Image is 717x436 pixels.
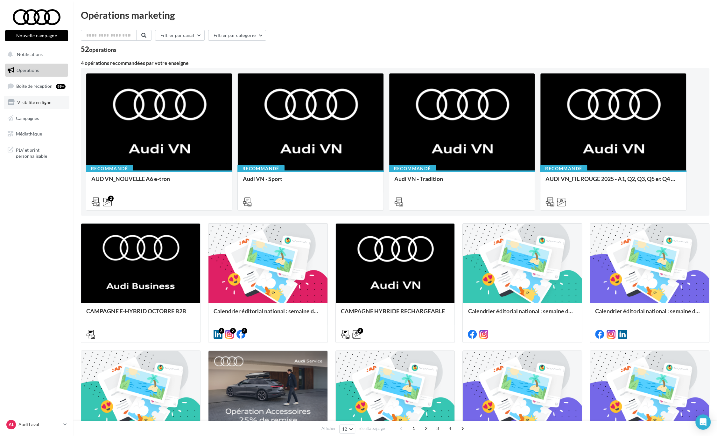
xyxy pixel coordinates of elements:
[4,96,69,109] a: Visibilité en ligne
[16,146,66,159] span: PLV et print personnalisable
[342,426,348,432] span: 12
[237,165,285,172] div: Recommandé
[16,131,42,136] span: Médiathèque
[86,308,195,321] div: CAMPAGNE E-HYBRID OCTOBRE B2B
[16,83,53,89] span: Boîte de réception
[17,100,51,105] span: Visibilité en ligne
[4,112,69,125] a: Campagnes
[219,328,224,334] div: 3
[4,143,69,162] a: PLV et print personnalisable
[695,414,711,430] div: Open Intercom Messenger
[359,426,385,432] span: résultats/page
[230,328,236,334] div: 2
[17,67,39,73] span: Opérations
[108,196,114,201] div: 2
[91,176,227,188] div: AUD VN_NOUVELLE A6 e-tron
[341,308,450,321] div: CAMPAGNE HYBRIDE RECHARGEABLE
[545,176,681,188] div: AUDI VN_FIL ROUGE 2025 - A1, Q2, Q3, Q5 et Q4 e-tron
[5,419,68,431] a: AL Audi Laval
[208,30,266,41] button: Filtrer par catégorie
[16,115,39,121] span: Campagnes
[421,423,431,433] span: 2
[81,10,709,20] div: Opérations marketing
[4,64,69,77] a: Opérations
[243,176,378,188] div: Audi VN - Sport
[81,60,709,66] div: 4 opérations recommandées par votre enseigne
[389,165,436,172] div: Recommandé
[155,30,205,41] button: Filtrer par canal
[468,308,577,321] div: Calendrier éditorial national : semaine du 15.09 au 21.09
[56,84,66,89] div: 99+
[9,421,14,428] span: AL
[214,308,322,321] div: Calendrier éditorial national : semaine du 22.09 au 28.09
[4,79,69,93] a: Boîte de réception99+
[17,52,43,57] span: Notifications
[81,46,116,53] div: 52
[5,30,68,41] button: Nouvelle campagne
[321,426,336,432] span: Afficher
[357,328,363,334] div: 3
[540,165,587,172] div: Recommandé
[4,127,69,141] a: Médiathèque
[595,308,704,321] div: Calendrier éditorial national : semaine du 08.09 au 14.09
[445,423,455,433] span: 4
[86,165,133,172] div: Recommandé
[432,423,443,433] span: 3
[4,48,67,61] button: Notifications
[89,47,116,52] div: opérations
[394,176,530,188] div: Audi VN - Tradition
[242,328,247,334] div: 2
[339,425,355,433] button: 12
[409,423,419,433] span: 1
[18,421,61,428] p: Audi Laval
